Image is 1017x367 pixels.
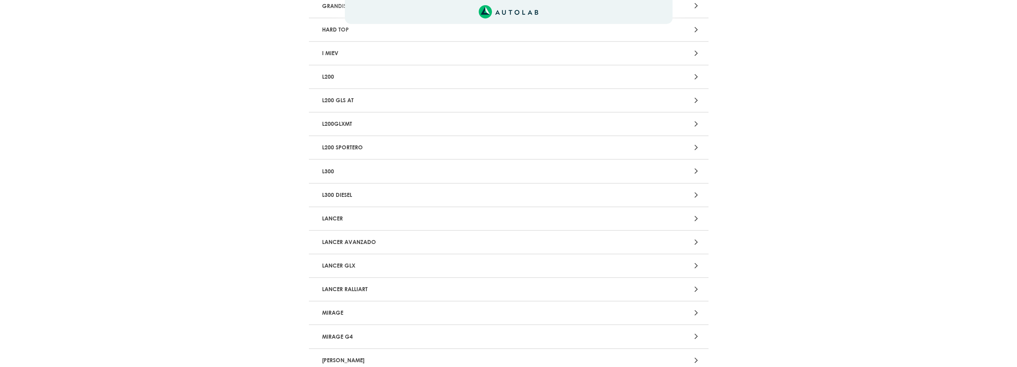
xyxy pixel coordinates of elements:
p: LANCER [319,211,568,226]
p: L300 [319,164,568,179]
p: LANCER RALLIART [319,282,568,297]
p: LANCER AVANZADO [319,235,568,250]
p: L200 SPORTERO [319,140,568,155]
p: MIRAGE G4 [319,329,568,344]
p: L300 DIESEL [319,188,568,202]
p: LANCER GLX [319,258,568,273]
p: MIRAGE [319,306,568,320]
